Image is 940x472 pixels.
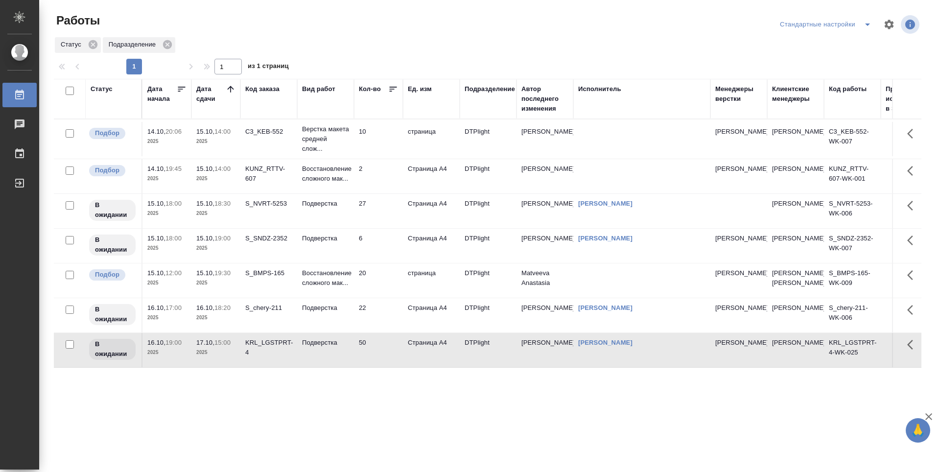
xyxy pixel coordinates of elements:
[354,122,403,156] td: 10
[245,164,292,184] div: KUNZ_RTTV-607
[359,84,381,94] div: Кол-во
[354,229,403,263] td: 6
[196,269,214,277] p: 15.10,
[302,164,349,184] p: Восстановление сложного мак...
[767,298,824,332] td: [PERSON_NAME]
[403,229,460,263] td: Страница А4
[521,84,568,114] div: Автор последнего изменения
[147,348,187,357] p: 2025
[196,339,214,346] p: 17.10,
[906,418,930,443] button: 🙏
[517,333,573,367] td: [PERSON_NAME]
[460,298,517,332] td: DTPlight
[95,305,130,324] p: В ожидании
[55,37,101,53] div: Статус
[354,194,403,228] td: 27
[147,137,187,146] p: 2025
[214,200,231,207] p: 18:30
[147,339,165,346] p: 16.10,
[517,229,573,263] td: [PERSON_NAME]
[460,229,517,263] td: DTPlight
[95,200,130,220] p: В ожидании
[302,338,349,348] p: Подверстка
[824,229,881,263] td: S_SNDZ-2352-WK-007
[767,333,824,367] td: [PERSON_NAME]
[460,122,517,156] td: DTPlight
[578,304,633,311] a: [PERSON_NAME]
[578,84,621,94] div: Исполнитель
[245,199,292,209] div: S_NVRT-5253
[824,194,881,228] td: S_NVRT-5253-WK-006
[95,339,130,359] p: В ожидании
[196,209,235,218] p: 2025
[245,303,292,313] div: S_chery-211
[245,338,292,357] div: KRL_LGSTPRT-4
[147,235,165,242] p: 15.10,
[95,270,119,280] p: Подбор
[147,174,187,184] p: 2025
[460,333,517,367] td: DTPlight
[829,84,867,94] div: Код работы
[901,263,925,287] button: Здесь прячутся важные кнопки
[196,304,214,311] p: 16.10,
[517,122,573,156] td: [PERSON_NAME]
[95,235,130,255] p: В ожидании
[88,303,137,326] div: Исполнитель назначен, приступать к работе пока рано
[88,164,137,177] div: Можно подбирать исполнителей
[715,234,762,243] p: [PERSON_NAME]
[245,84,280,94] div: Код заказа
[824,159,881,193] td: KUNZ_RTTV-607-WK-001
[54,13,100,28] span: Работы
[109,40,159,49] p: Подразделение
[196,84,226,104] div: Дата сдачи
[196,243,235,253] p: 2025
[214,339,231,346] p: 15:00
[245,234,292,243] div: S_SNDZ-2352
[408,84,432,94] div: Ед. изм
[767,263,824,298] td: [PERSON_NAME], [PERSON_NAME]
[403,122,460,156] td: страница
[517,263,573,298] td: Matveeva Anastasia
[165,339,182,346] p: 19:00
[248,60,289,74] span: из 1 страниц
[245,268,292,278] div: S_BMPS-165
[715,164,762,174] p: [PERSON_NAME]
[578,200,633,207] a: [PERSON_NAME]
[460,194,517,228] td: DTPlight
[354,298,403,332] td: 22
[767,122,824,156] td: [PERSON_NAME]
[147,84,177,104] div: Дата начала
[901,333,925,356] button: Здесь прячутся важные кнопки
[302,234,349,243] p: Подверстка
[61,40,85,49] p: Статус
[715,84,762,104] div: Менеджеры верстки
[165,304,182,311] p: 17:00
[403,263,460,298] td: страница
[715,303,762,313] p: [PERSON_NAME]
[302,303,349,313] p: Подверстка
[88,127,137,140] div: Можно подбирать исполнителей
[824,122,881,156] td: C3_KEB-552-WK-007
[147,278,187,288] p: 2025
[777,17,877,32] div: split button
[147,269,165,277] p: 15.10,
[715,127,762,137] p: [PERSON_NAME]
[824,298,881,332] td: S_chery-211-WK-006
[517,159,573,193] td: [PERSON_NAME]
[165,269,182,277] p: 12:00
[901,159,925,183] button: Здесь прячутся важные кнопки
[147,243,187,253] p: 2025
[196,137,235,146] p: 2025
[147,209,187,218] p: 2025
[824,263,881,298] td: S_BMPS-165-WK-009
[901,229,925,252] button: Здесь прячутся важные кнопки
[772,84,819,104] div: Клиентские менеджеры
[767,159,824,193] td: [PERSON_NAME]
[886,84,930,114] div: Прогресс исполнителя в SC
[245,127,292,137] div: C3_KEB-552
[403,333,460,367] td: Страница А4
[460,263,517,298] td: DTPlight
[578,339,633,346] a: [PERSON_NAME]
[354,333,403,367] td: 50
[465,84,515,94] div: Подразделение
